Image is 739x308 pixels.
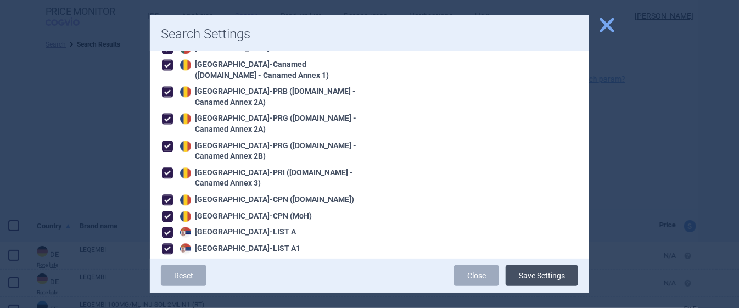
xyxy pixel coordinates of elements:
img: Serbia [180,227,191,238]
div: [GEOGRAPHIC_DATA] - CPN (MoH) [177,211,312,222]
div: [GEOGRAPHIC_DATA] - PRB ([DOMAIN_NAME] - Canamed Annex 2A) [177,86,359,108]
img: Serbia [180,243,191,254]
a: Close [454,265,499,286]
a: Reset [161,265,206,286]
img: Romania [180,194,191,205]
img: Romania [180,113,191,124]
div: [GEOGRAPHIC_DATA] - LIST A1 [177,243,300,254]
img: Romania [180,211,191,222]
div: [GEOGRAPHIC_DATA] - CPN ([DOMAIN_NAME]) [177,194,354,205]
img: Romania [180,167,191,178]
div: [GEOGRAPHIC_DATA] - PRG ([DOMAIN_NAME] - Canamed Annex 2B) [177,141,359,162]
div: [GEOGRAPHIC_DATA] - LIST A [177,227,296,238]
img: Romania [180,86,191,97]
button: Save Settings [506,265,578,286]
h1: Search Settings [161,26,578,42]
img: Romania [180,141,191,152]
div: [GEOGRAPHIC_DATA] - PRI ([DOMAIN_NAME] - Canamed Annex 3) [177,167,359,189]
div: [GEOGRAPHIC_DATA] - PRG ([DOMAIN_NAME] - Canamed Annex 2A) [177,113,359,135]
img: Romania [180,59,191,70]
div: [GEOGRAPHIC_DATA] - Canamed ([DOMAIN_NAME] - Canamed Annex 1) [177,59,359,81]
